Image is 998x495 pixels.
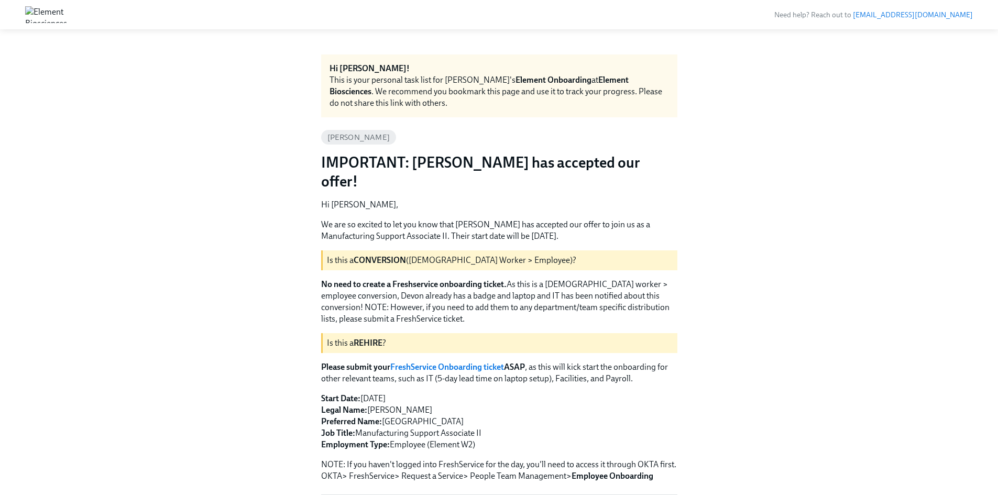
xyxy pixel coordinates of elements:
[321,134,397,141] span: [PERSON_NAME]
[354,338,382,348] strong: REHIRE
[516,75,591,85] strong: Element Onboarding
[321,362,525,372] strong: Please submit your ASAP
[853,10,973,19] a: [EMAIL_ADDRESS][DOMAIN_NAME]
[330,63,410,73] strong: Hi [PERSON_NAME]!
[321,361,677,384] p: , as this will kick start the onboarding for other relevant teams, such as IT (5-day lead time on...
[321,199,677,211] p: Hi [PERSON_NAME],
[321,405,367,415] strong: Legal Name:
[572,471,653,481] strong: Employee Onboarding
[321,219,677,242] p: We are so excited to let you know that [PERSON_NAME] has accepted our offer to join us as a Manuf...
[321,459,677,482] p: NOTE: If you haven't logged into FreshService for the day, you'll need to access it through OKTA ...
[321,428,355,438] strong: Job Title:
[327,337,673,349] p: Is this a ?
[321,393,677,450] p: [DATE] [PERSON_NAME] [GEOGRAPHIC_DATA] Manufacturing Support Associate II Employee (Element W2)
[327,255,673,266] p: Is this a ([DEMOGRAPHIC_DATA] Worker > Employee)?
[330,74,669,109] div: This is your personal task list for [PERSON_NAME]'s at . We recommend you bookmark this page and ...
[774,10,973,19] span: Need help? Reach out to
[321,439,390,449] strong: Employment Type:
[321,279,507,289] strong: No need to create a Freshservice onboarding ticket.
[354,255,406,265] strong: CONVERSION
[321,279,677,325] p: As this is a [DEMOGRAPHIC_DATA] worker > employee conversion, Devon already has a badge and lapto...
[321,416,382,426] strong: Preferred Name:
[390,362,504,372] a: FreshService Onboarding ticket
[25,6,67,23] img: Element Biosciences
[321,393,360,403] strong: Start Date:
[321,153,677,191] h3: IMPORTANT: [PERSON_NAME] has accepted our offer!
